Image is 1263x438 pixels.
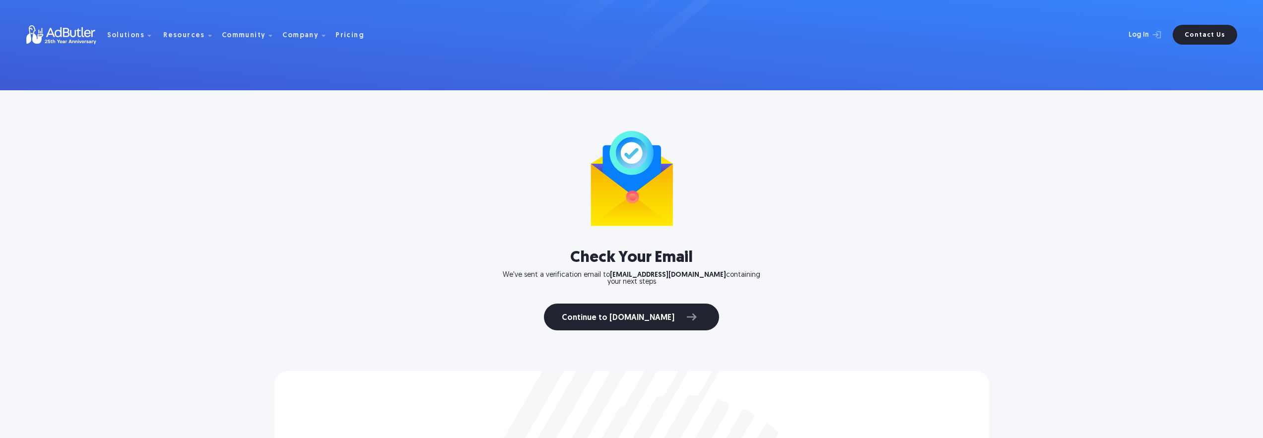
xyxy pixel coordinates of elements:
[499,249,765,267] h2: Check Your Email
[163,19,220,51] div: Resources
[544,304,719,330] a: Continue to [DOMAIN_NAME]
[1102,25,1167,45] a: Log In
[163,32,205,39] div: Resources
[222,19,281,51] div: Community
[222,32,266,39] div: Community
[282,19,333,51] div: Company
[335,32,364,39] div: Pricing
[107,32,145,39] div: Solutions
[107,19,160,51] div: Solutions
[610,271,726,279] span: [EMAIL_ADDRESS][DOMAIN_NAME]
[282,32,319,39] div: Company
[335,30,372,39] a: Pricing
[1173,25,1237,45] a: Contact Us
[499,272,765,286] p: We've sent a verification email to containing your next steps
